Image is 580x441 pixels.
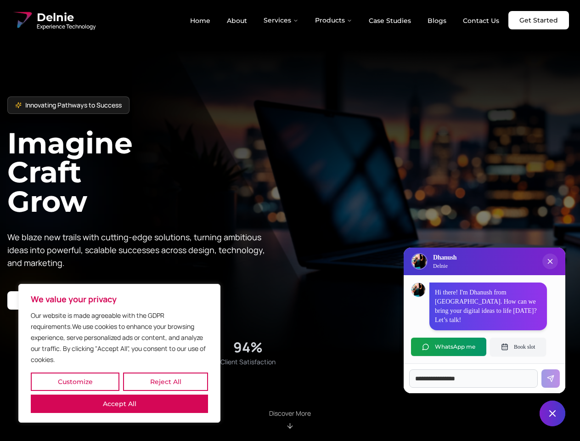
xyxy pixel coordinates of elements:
[233,339,263,356] div: 94%
[256,11,306,29] button: Services
[25,101,122,110] span: Innovating Pathways to Success
[412,254,427,269] img: Delnie Logo
[411,338,486,356] button: WhatsApp me
[7,231,272,269] p: We blaze new trails with cutting-edge solutions, turning ambitious ideas into powerful, scalable ...
[308,11,360,29] button: Products
[31,310,208,365] p: Our website is made agreeable with the GDPR requirements.We use cookies to enhance your browsing ...
[435,288,541,325] p: Hi there! I'm Dhanush from [GEOGRAPHIC_DATA]. How can we bring your digital ideas to life [DATE]?...
[7,129,290,215] h1: Imagine Craft Grow
[11,9,96,31] a: Delnie Logo Full
[433,253,456,262] h3: Dhanush
[183,11,507,29] nav: Main
[508,11,569,29] a: Get Started
[269,409,311,418] p: Discover More
[183,13,218,28] a: Home
[123,373,208,391] button: Reject All
[456,13,507,28] a: Contact Us
[411,283,425,297] img: Dhanush
[11,9,33,31] img: Delnie Logo
[361,13,418,28] a: Case Studies
[420,13,454,28] a: Blogs
[220,13,254,28] a: About
[269,409,311,430] div: Scroll to About section
[220,357,276,367] span: Client Satisfaction
[433,262,456,270] p: Delnie
[540,401,565,426] button: Close chat
[37,10,96,25] span: Delnie
[31,373,119,391] button: Customize
[490,338,546,356] button: Book slot
[542,254,558,269] button: Close chat popup
[37,23,96,30] span: Experience Technology
[7,291,113,310] a: Start your project with us
[31,294,208,305] p: We value your privacy
[31,395,208,413] button: Accept All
